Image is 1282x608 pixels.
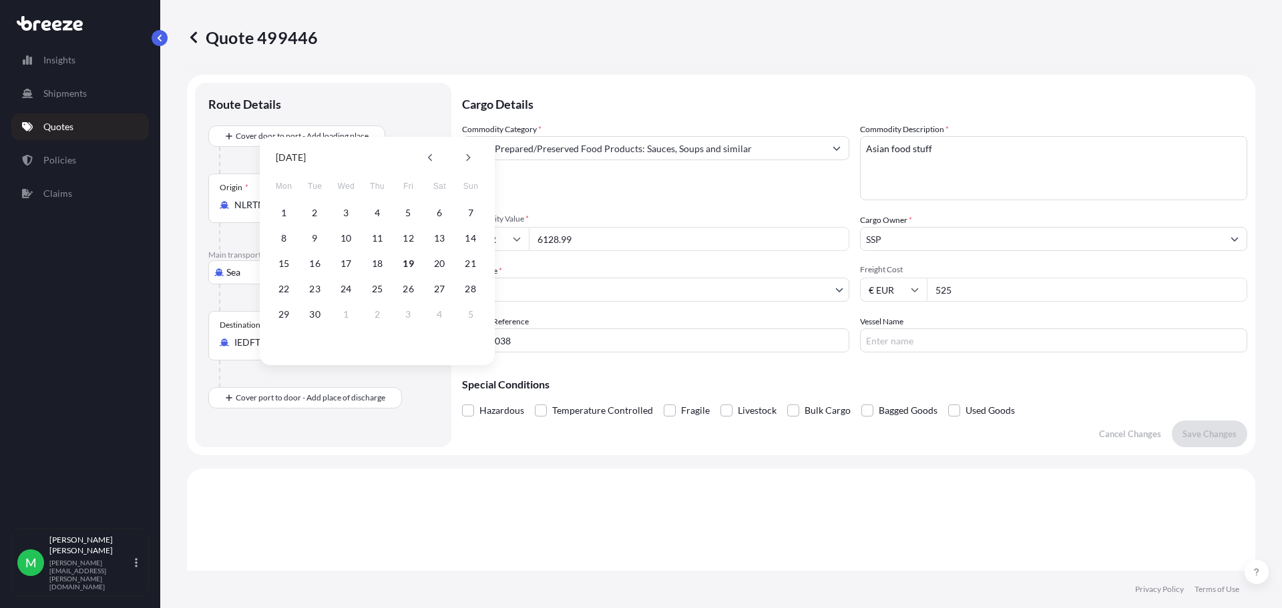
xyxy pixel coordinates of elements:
button: 17 [335,253,357,274]
span: Hazardous [479,400,524,420]
input: Full name [861,227,1223,251]
button: 10 [335,228,357,249]
label: Booking Reference [462,315,529,328]
button: 11 [367,228,388,249]
p: Cancel Changes [1099,427,1161,440]
a: Privacy Policy [1135,584,1184,595]
span: Tuesday [303,173,327,200]
button: 27 [429,278,450,300]
a: Shipments [11,80,149,107]
input: Destination [234,336,392,349]
button: 26 [398,278,419,300]
input: Type amount [529,227,849,251]
button: 29 [273,304,294,325]
a: Quotes [11,113,149,140]
button: 3 [398,304,419,325]
p: Save Changes [1183,427,1237,440]
input: Enter amount [927,278,1247,302]
p: Route Details [208,96,281,112]
div: [DATE] [276,149,306,166]
button: 21 [460,253,481,274]
span: Friday [397,173,421,200]
p: Main transport mode [208,250,438,260]
button: 12 [398,228,419,249]
button: Show suggestions [1223,227,1247,251]
button: LCL [462,278,849,302]
span: Freight Cost [860,264,1247,275]
p: Insights [43,53,75,67]
p: Quotes [43,120,73,133]
div: Origin [220,182,248,193]
span: Wednesday [334,173,358,200]
label: Commodity Description [860,123,949,136]
span: Thursday [365,173,389,200]
button: 15 [273,253,294,274]
span: Bulk Cargo [805,400,851,420]
input: Select a commodity type [463,136,825,160]
button: 28 [460,278,481,300]
p: Cargo Details [462,83,1247,123]
input: Your internal reference [462,328,849,352]
span: Sunday [459,173,483,200]
a: Insights [11,47,149,73]
p: Policies [43,154,76,167]
button: 4 [429,304,450,325]
p: Special Conditions [462,379,1247,390]
label: Vessel Name [860,315,903,328]
button: 16 [304,253,326,274]
button: 5 [460,304,481,325]
button: Save Changes [1172,420,1247,447]
p: Quote 499446 [187,27,318,48]
span: Cover port to door - Add place of discharge [236,391,385,404]
button: 30 [304,304,326,325]
button: 9 [304,228,326,249]
span: Temperature Controlled [552,400,653,420]
span: Commodity Value [462,214,849,224]
button: 1 [335,304,357,325]
span: Cover door to port - Add loading place [236,129,369,143]
textarea: Asian food stuff [860,136,1247,200]
label: Cargo Owner [860,214,912,227]
p: [PERSON_NAME][EMAIL_ADDRESS][PERSON_NAME][DOMAIN_NAME] [49,559,132,591]
button: 5 [398,202,419,224]
div: Destination [220,320,266,330]
p: Shipments [43,87,87,100]
button: Cover door to port - Add loading place [208,125,385,147]
button: 25 [367,278,388,300]
span: Sea [226,266,240,279]
span: Livestock [738,400,777,420]
button: 1 [273,202,294,224]
button: 2 [367,304,388,325]
button: Cancel Changes [1088,420,1172,447]
button: 19 [398,253,419,274]
a: Policies [11,147,149,174]
span: Monday [272,173,296,200]
button: 14 [460,228,481,249]
p: [PERSON_NAME] [PERSON_NAME] [49,535,132,556]
button: 23 [304,278,326,300]
span: Bagged Goods [879,400,937,420]
button: Show suggestions [825,136,849,160]
span: M [25,556,37,569]
input: Enter name [860,328,1247,352]
button: 2 [304,202,326,224]
span: Used Goods [966,400,1015,420]
a: Claims [11,180,149,207]
label: Commodity Category [462,123,542,136]
a: Terms of Use [1195,584,1239,595]
button: 3 [335,202,357,224]
button: 13 [429,228,450,249]
button: 20 [429,253,450,274]
span: Fragile [681,400,710,420]
button: 8 [273,228,294,249]
button: Select transport [208,260,302,284]
button: 7 [460,202,481,224]
span: Saturday [427,173,451,200]
button: Cover port to door - Add place of discharge [208,387,402,408]
button: 18 [367,253,388,274]
button: 24 [335,278,357,300]
p: Claims [43,187,72,200]
button: 22 [273,278,294,300]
